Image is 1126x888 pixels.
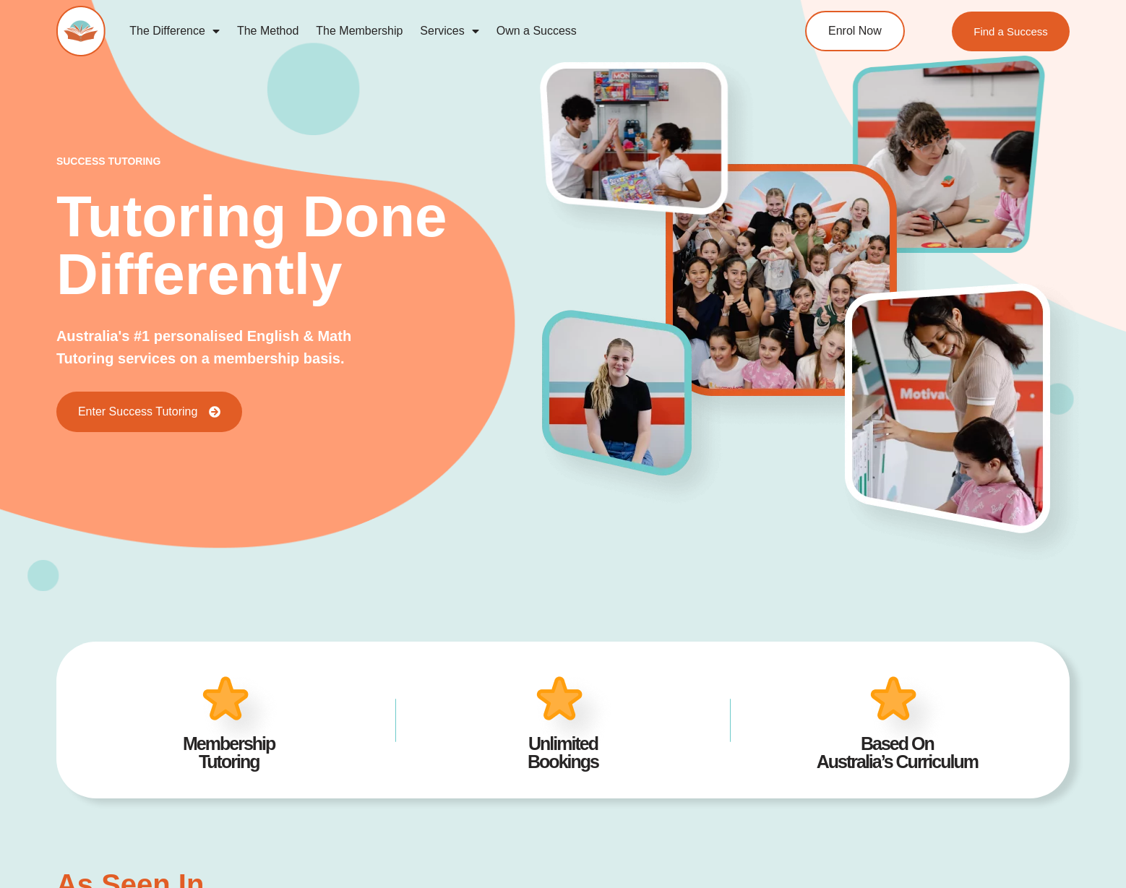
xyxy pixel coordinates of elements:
a: Own a Success [488,14,585,48]
h2: Based On Australia’s Curriculum [752,735,1043,771]
span: Find a Success [974,26,1049,37]
a: The Difference [121,14,228,48]
a: The Method [228,14,307,48]
nav: Menu [121,14,747,48]
a: The Membership [307,14,411,48]
h2: Tutoring Done Differently [56,188,543,303]
p: success tutoring [56,156,543,166]
span: Enter Success Tutoring [78,406,197,418]
p: Australia's #1 personalised English & Math Tutoring services on a membership basis. [56,325,411,370]
h2: Membership Tutoring [84,735,374,771]
h2: Unlimited Bookings [418,735,708,771]
span: Enrol Now [828,25,882,37]
a: Services [411,14,487,48]
a: Find a Success [953,12,1070,51]
a: Enter Success Tutoring [56,392,242,432]
a: Enrol Now [805,11,905,51]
